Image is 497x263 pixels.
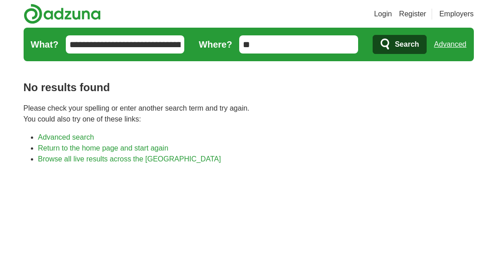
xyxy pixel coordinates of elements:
a: Advanced search [38,133,94,141]
span: Search [395,35,419,54]
button: Search [373,35,427,54]
a: Advanced [434,35,466,54]
a: Browse all live results across the [GEOGRAPHIC_DATA] [38,155,221,163]
a: Return to the home page and start again [38,144,168,152]
label: Where? [199,38,232,51]
p: Please check your spelling or enter another search term and try again. You could also try one of ... [24,103,474,125]
label: What? [31,38,59,51]
a: Register [399,9,426,19]
img: Adzuna logo [24,4,101,24]
a: Employers [439,9,474,19]
a: Login [374,9,392,19]
h1: No results found [24,79,474,96]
